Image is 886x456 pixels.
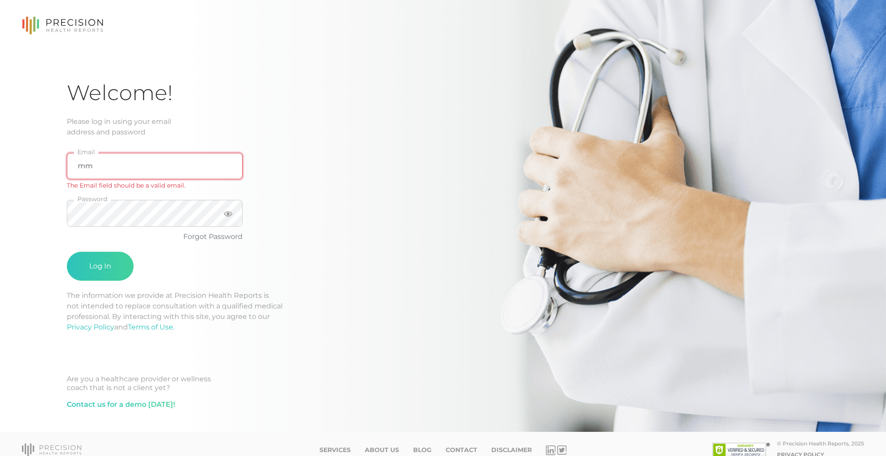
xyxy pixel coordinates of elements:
a: Disclaimer [491,446,532,454]
a: Privacy Policy [67,323,114,331]
div: Please log in using your email address and password [67,116,819,138]
a: Services [320,446,351,454]
div: The Email field should be a valid email. [67,181,243,190]
input: Email [67,153,243,179]
div: © Precision Health Reports, 2025 [777,440,864,447]
p: The information we provide at Precision Health Reports is not intended to replace consultation wi... [67,290,819,333]
a: Terms of Use. [128,323,174,331]
a: Contact us for a demo [DATE]! [67,399,175,410]
button: Log In [67,252,134,281]
a: Forgot Password [183,232,243,241]
h1: Welcome! [67,80,819,106]
div: Are you a healthcare provider or wellness coach that is not a client yet? [67,375,819,392]
a: About Us [365,446,399,454]
a: Contact [446,446,477,454]
a: Blog [413,446,432,454]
